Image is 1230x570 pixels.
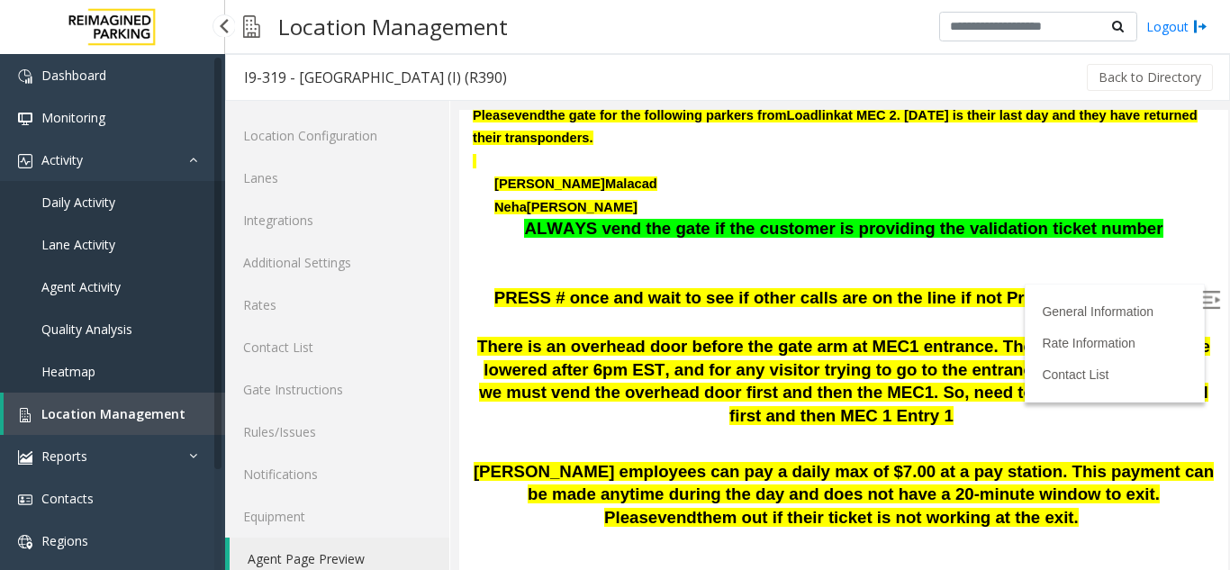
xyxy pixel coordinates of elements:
span: [PERSON_NAME] employees can pay a daily max of $7.00 at a pay station. This payment can be made a... [14,352,755,417]
span: Monitoring [41,109,105,126]
a: Notifications [225,453,449,495]
span: CARD INSERTION [509,474,561,534]
span: Malacad [146,67,198,82]
span: Reports [41,448,87,465]
span: Lane Activity [41,236,115,253]
span: Contacts [41,490,94,507]
a: Lanes [225,157,449,199]
img: 'icon' [18,112,32,126]
a: Contact List [225,326,449,368]
a: Contact List [583,258,649,272]
a: Additional Settings [225,241,449,284]
span: Daily Activity [41,194,115,211]
span: Activity [41,151,83,168]
span: . [615,398,620,417]
a: Equipment [225,495,449,538]
span: Heatmap [41,363,95,380]
img: Open/Close Sidebar Menu [743,181,761,199]
span: [PERSON_NAME] [35,67,146,81]
span: ALWAYS vend the gate if the customer is providing the validation ticket number [65,109,703,128]
img: logout [1193,17,1207,36]
a: Integrations [225,199,449,241]
a: Rates [225,284,449,326]
span: Agent Activity [41,278,121,295]
span: vend [198,398,238,418]
img: 'icon' [18,493,32,507]
a: Gate Instructions [225,368,449,411]
img: 'icon' [18,69,32,84]
span: Regions [41,532,88,549]
span: [PERSON_NAME] [68,90,178,105]
span: Dashboard [41,67,106,84]
span: There is an overhead door before the gate arm at MEC1 entrance. The overhead door will be lowered... [18,227,751,315]
span: them out if their ticket is not working at the exit [238,398,615,417]
span: Location Management [41,405,185,422]
a: Rules/Issues [225,411,449,453]
img: 'icon' [18,408,32,422]
img: 'icon' [18,535,32,549]
h3: Location Management [269,5,517,49]
img: 'icon' [18,154,32,168]
a: Location Management [4,393,225,435]
a: Location Configuration [225,114,449,157]
div: I9-319 - [GEOGRAPHIC_DATA] (I) (R390) [244,66,507,89]
span: Quality Analysis [41,321,132,338]
span: Neha [35,90,68,104]
img: 'icon' [18,450,32,465]
span: PRESS # once and wait to see if other calls are on the line if not Press # to end the call. [35,178,729,197]
button: Back to Directory [1087,64,1213,91]
a: Logout [1146,17,1207,36]
img: pageIcon [243,5,260,49]
a: Rate Information [583,226,676,240]
a: General Information [583,195,694,209]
